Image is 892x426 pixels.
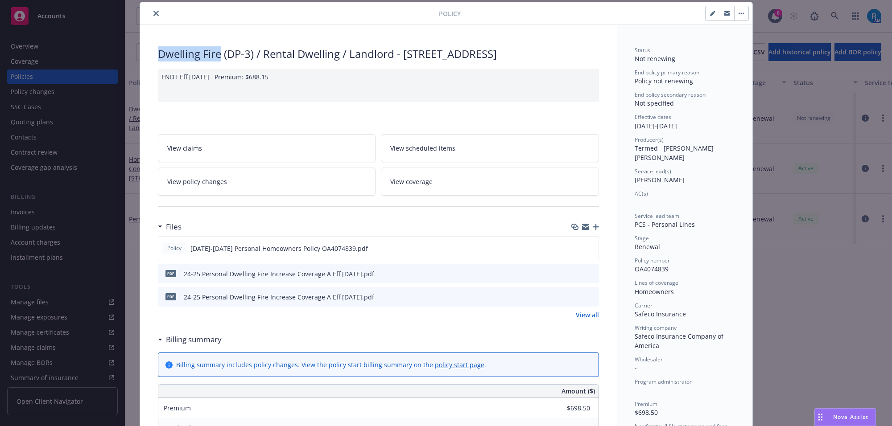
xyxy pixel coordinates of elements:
span: pdf [165,270,176,277]
span: View claims [167,143,202,153]
div: 24-25 Personal Dwelling Fire Increase Coverage A Eff [DATE].pdf [184,292,374,302]
span: - [635,364,637,372]
span: Service lead team [635,212,679,220]
button: preview file [587,292,595,302]
button: preview file [587,269,595,279]
input: 0.00 [537,401,595,415]
div: Files [158,221,182,233]
span: Nova Assist [833,413,868,421]
span: Writing company [635,324,677,332]
div: 24-25 Personal Dwelling Fire Increase Coverage A Eff [DATE].pdf [184,269,374,279]
a: View all [576,310,599,319]
span: Not renewing [635,54,675,63]
span: Service lead(s) [635,168,671,175]
span: Policy number [635,257,670,264]
button: Nova Assist [814,408,876,426]
span: pdf [165,293,176,300]
span: - [635,386,637,394]
span: Homeowners [635,287,674,296]
span: - [635,198,637,206]
span: Renewal [635,242,660,251]
div: ENDT Eff [DATE] Premium: $688.15 [158,69,599,102]
button: download file [573,244,580,253]
span: $698.50 [635,408,658,417]
span: Policy [165,244,183,252]
span: PCS - Personal Lines [635,220,695,229]
span: Wholesaler [635,356,663,363]
span: Termed - [PERSON_NAME] [PERSON_NAME] [635,144,715,162]
span: Lines of coverage [635,279,678,287]
span: End policy primary reason [635,69,699,76]
button: close [151,8,161,19]
span: Premium [164,404,191,412]
h3: Files [166,221,182,233]
span: Stage [635,234,649,242]
span: Carrier [635,302,652,309]
div: Billing summary includes policy changes. View the policy start billing summary on the . [176,360,486,369]
div: [DATE] - [DATE] [635,113,735,130]
span: End policy secondary reason [635,91,706,98]
span: View scheduled items [390,143,455,153]
div: Dwelling Fire (DP-3) / Rental Dwelling / Landlord - [STREET_ADDRESS] [158,46,599,61]
a: View policy changes [158,168,376,196]
a: policy start page [435,360,484,369]
span: [PERSON_NAME] [635,176,685,184]
span: View coverage [390,177,433,186]
span: Premium [635,400,657,408]
span: Program administrator [635,378,692,385]
span: View policy changes [167,177,227,186]
span: Effective dates [635,113,671,121]
span: Policy not renewing [635,77,693,85]
span: Status [635,46,650,54]
div: Billing summary [158,334,222,345]
a: View coverage [381,168,599,196]
span: OA4074839 [635,265,669,273]
button: preview file [587,244,595,253]
a: View scheduled items [381,134,599,162]
button: download file [573,269,580,279]
h3: Billing summary [166,334,222,345]
span: Safeco Insurance Company of America [635,332,725,350]
span: Not specified [635,99,674,107]
span: [DATE]-[DATE] Personal Homeowners Policy OA4074839.pdf [190,244,368,253]
div: Drag to move [815,409,826,426]
a: View claims [158,134,376,162]
button: download file [573,292,580,302]
span: AC(s) [635,190,648,197]
span: Producer(s) [635,136,664,143]
span: Policy [439,9,461,18]
span: Amount ($) [562,386,595,396]
span: Safeco Insurance [635,310,686,318]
